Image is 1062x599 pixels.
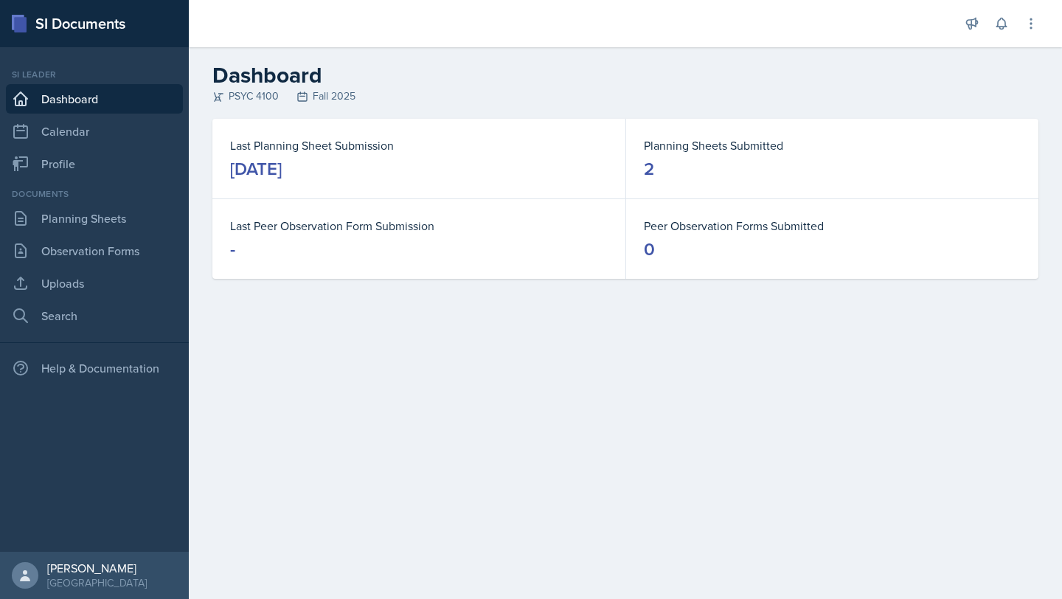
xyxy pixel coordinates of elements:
div: [GEOGRAPHIC_DATA] [47,575,147,590]
a: Dashboard [6,84,183,114]
div: [PERSON_NAME] [47,561,147,575]
a: Calendar [6,117,183,146]
div: 0 [644,238,655,261]
dt: Last Peer Observation Form Submission [230,217,608,235]
div: 2 [644,157,654,181]
div: [DATE] [230,157,282,181]
h2: Dashboard [212,62,1038,89]
dt: Last Planning Sheet Submission [230,136,608,154]
a: Planning Sheets [6,204,183,233]
div: - [230,238,235,261]
a: Observation Forms [6,236,183,266]
div: Si leader [6,68,183,81]
a: Uploads [6,269,183,298]
div: Help & Documentation [6,353,183,383]
div: Documents [6,187,183,201]
a: Search [6,301,183,330]
dt: Peer Observation Forms Submitted [644,217,1021,235]
div: PSYC 4100 Fall 2025 [212,89,1038,104]
dt: Planning Sheets Submitted [644,136,1021,154]
a: Profile [6,149,183,179]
